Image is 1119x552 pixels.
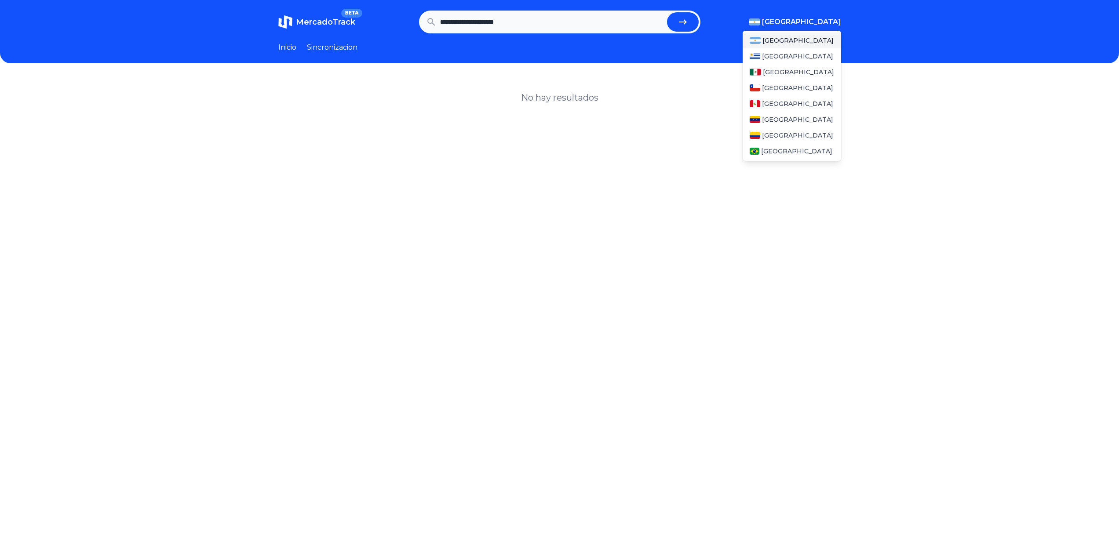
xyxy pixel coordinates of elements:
[278,15,292,29] img: MercadoTrack
[750,69,761,76] img: Mexico
[341,9,362,18] span: BETA
[743,127,841,143] a: Colombia[GEOGRAPHIC_DATA]
[762,36,834,45] span: [GEOGRAPHIC_DATA]
[743,80,841,96] a: Chile[GEOGRAPHIC_DATA]
[296,17,355,27] span: MercadoTrack
[743,64,841,80] a: Mexico[GEOGRAPHIC_DATA]
[762,17,841,27] span: [GEOGRAPHIC_DATA]
[750,116,760,123] img: Venezuela
[278,15,355,29] a: MercadoTrackBETA
[762,99,833,108] span: [GEOGRAPHIC_DATA]
[743,33,841,48] a: Argentina[GEOGRAPHIC_DATA]
[762,84,833,92] span: [GEOGRAPHIC_DATA]
[750,84,760,91] img: Chile
[278,42,296,53] a: Inicio
[750,132,760,139] img: Colombia
[762,131,833,140] span: [GEOGRAPHIC_DATA]
[762,52,833,61] span: [GEOGRAPHIC_DATA]
[743,48,841,64] a: Uruguay[GEOGRAPHIC_DATA]
[743,96,841,112] a: Peru[GEOGRAPHIC_DATA]
[750,53,760,60] img: Uruguay
[761,147,832,156] span: [GEOGRAPHIC_DATA]
[762,115,833,124] span: [GEOGRAPHIC_DATA]
[743,143,841,159] a: Brasil[GEOGRAPHIC_DATA]
[307,42,357,53] a: Sincronizacion
[750,100,760,107] img: Peru
[749,18,760,25] img: Argentina
[750,148,760,155] img: Brasil
[750,37,761,44] img: Argentina
[763,68,834,76] span: [GEOGRAPHIC_DATA]
[521,91,598,104] h1: No hay resultados
[743,112,841,127] a: Venezuela[GEOGRAPHIC_DATA]
[749,17,841,27] button: [GEOGRAPHIC_DATA]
